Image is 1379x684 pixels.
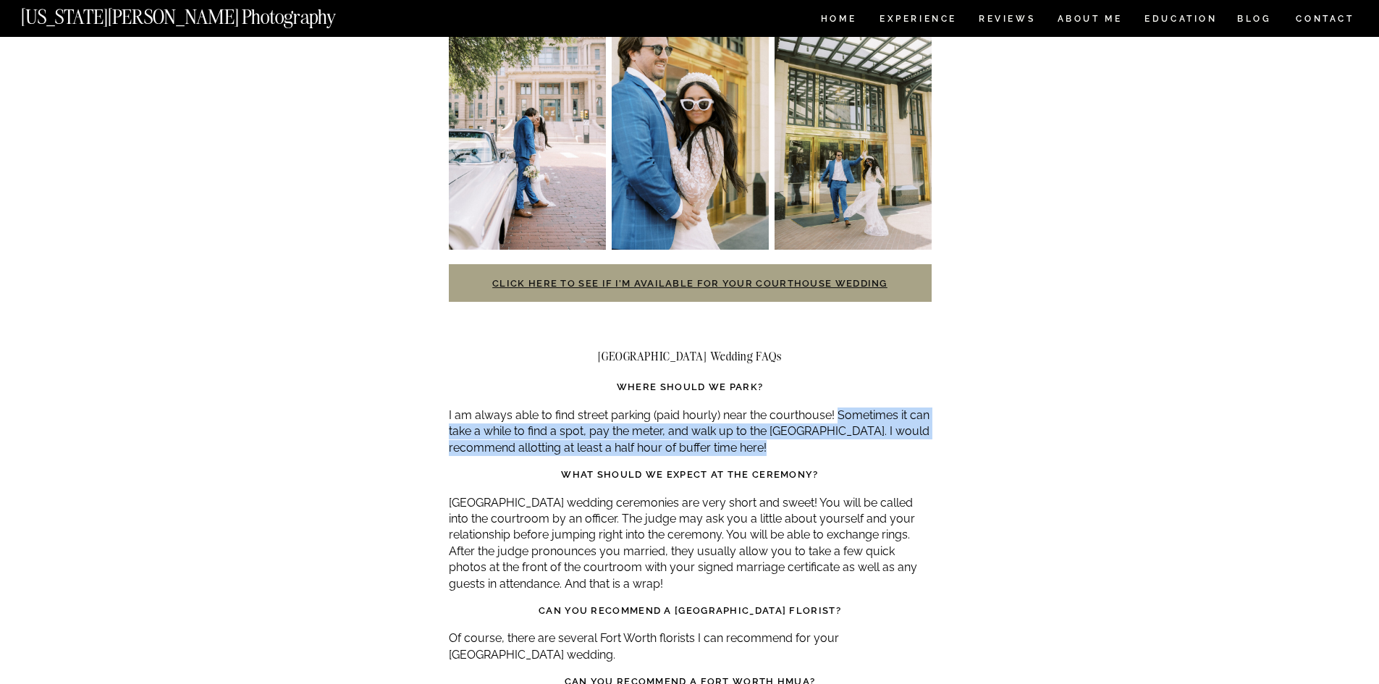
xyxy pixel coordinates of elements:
a: [US_STATE][PERSON_NAME] Photography [21,7,384,20]
h2: [GEOGRAPHIC_DATA] Wedding FAQs [449,350,932,363]
a: ABOUT ME [1057,14,1123,27]
a: Click here to see if I’m available for your courthouse wedding [492,278,887,289]
a: HOME [818,14,859,27]
img: Fort worth courthouse wedding photographer [775,14,932,250]
p: Of course, there are several Fort Worth florists I can recommend for your [GEOGRAPHIC_DATA] wedding. [449,630,932,663]
img: Fort worth courthouse wedding photographer [449,14,606,250]
p: [GEOGRAPHIC_DATA] wedding ceremonies are very short and sweet! You will be called into the courtr... [449,495,932,592]
a: BLOG [1237,14,1272,27]
strong: Where should we park? [617,381,763,392]
a: EDUCATION [1143,14,1219,27]
img: Fort worth courthouse wedding [612,14,769,250]
a: CONTACT [1295,11,1355,27]
p: I am always able to find street parking (paid hourly) near the courthouse! Sometimes it can take ... [449,408,932,456]
a: Experience [880,14,956,27]
strong: What should we expect at the ceremony? [561,469,818,480]
strong: Can you recommend a [GEOGRAPHIC_DATA] florist? [539,605,841,616]
a: REVIEWS [979,14,1033,27]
